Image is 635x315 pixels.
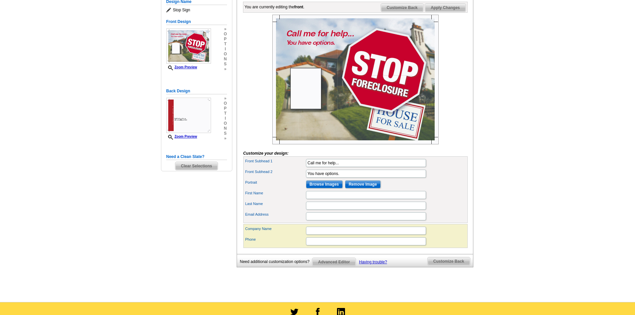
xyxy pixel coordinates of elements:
[224,27,227,32] span: »
[312,258,355,266] span: Advanced Editor
[224,106,227,111] span: p
[224,101,227,106] span: o
[245,226,305,232] label: Company Name
[224,37,227,42] span: p
[243,151,289,156] i: Customize your design:
[381,4,423,12] span: Customize Back
[359,260,387,264] a: Having trouble?
[224,136,227,141] span: »
[312,258,356,266] a: Advanced Editor
[166,98,211,133] img: Z18888967_00001_2.jpg
[224,131,227,136] span: s
[224,42,227,47] span: t
[224,62,227,67] span: s
[166,88,227,94] h5: Back Design
[245,237,305,242] label: Phone
[175,162,218,170] span: Clear Selections
[224,121,227,126] span: o
[166,19,227,25] h5: Front Design
[224,96,227,101] span: »
[306,180,343,188] input: Browse Images
[224,111,227,116] span: t
[240,258,312,266] div: Need additional customization options?
[272,15,439,144] img: Z18888967_00001_1.jpg
[425,4,465,12] span: Apply Changes
[224,116,227,121] span: i
[166,135,197,138] a: Zoom Preview
[245,201,305,207] label: Last Name
[224,57,227,62] span: n
[345,180,381,188] input: Remove Image
[428,257,470,265] span: Customize Back
[245,4,305,10] div: You are currently editing the .
[224,32,227,37] span: o
[166,154,227,160] h5: Need a Clean Slate?
[245,180,305,185] label: Portrait
[166,28,211,64] img: Z18888967_00001_1.jpg
[166,7,227,13] span: Stop Sign
[502,160,635,315] iframe: LiveChat chat widget
[166,65,197,69] a: Zoom Preview
[245,212,305,217] label: Email Address
[245,169,305,175] label: Front Subhead 2
[294,5,303,9] b: front
[224,52,227,57] span: o
[224,67,227,72] span: »
[224,47,227,52] span: i
[245,190,305,196] label: First Name
[224,126,227,131] span: n
[245,158,305,164] label: Front Subhead 1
